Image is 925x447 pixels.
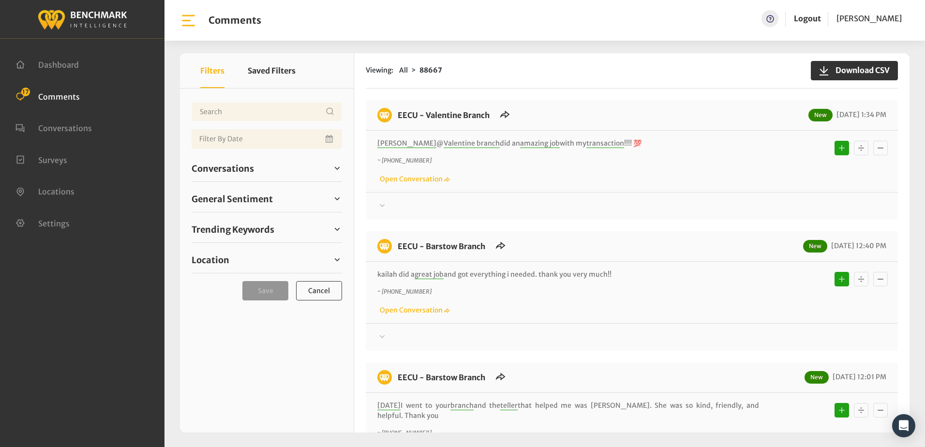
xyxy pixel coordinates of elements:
[805,371,829,384] span: New
[586,139,624,148] span: transaction
[830,372,886,381] span: [DATE] 12:01 PM
[803,240,827,253] span: New
[15,218,70,227] a: Settings
[832,269,890,289] div: Basic example
[38,123,92,133] span: Conversations
[832,401,890,420] div: Basic example
[794,14,821,23] a: Logout
[192,223,274,236] span: Trending Keywords
[209,15,261,26] h1: Comments
[377,239,392,253] img: benchmark
[415,270,444,279] span: great job
[200,53,224,88] button: Filters
[392,370,491,385] h6: EECU - Barstow Branch
[15,122,92,132] a: Conversations
[192,161,342,176] a: Conversations
[377,175,450,183] a: Open Conversation
[794,10,821,27] a: Logout
[21,88,30,96] span: 17
[377,370,392,385] img: benchmark
[836,10,902,27] a: [PERSON_NAME]
[38,218,70,228] span: Settings
[38,91,80,101] span: Comments
[830,64,890,76] span: Download CSV
[377,157,432,164] i: ~ [PHONE_NUMBER]
[377,429,432,436] i: ~ [PHONE_NUMBER]
[15,91,80,101] a: Comments 17
[398,241,485,251] a: EECU - Barstow Branch
[296,281,342,300] button: Cancel
[15,186,75,195] a: Locations
[377,288,432,295] i: ~ [PHONE_NUMBER]
[192,253,342,267] a: Location
[836,14,902,23] span: [PERSON_NAME]
[37,7,127,31] img: benchmark
[248,53,296,88] button: Saved Filters
[398,110,490,120] a: EECU - Valentine Branch
[192,253,229,267] span: Location
[38,187,75,196] span: Locations
[38,60,79,70] span: Dashboard
[377,138,759,149] p: @ did an with my !!!! 💯
[377,139,436,148] span: [PERSON_NAME]
[832,138,890,158] div: Basic example
[520,139,560,148] span: amazing job
[377,401,759,421] p: I went to your and the that helped me was [PERSON_NAME]. She was so kind, friendly, and helpful. ...
[192,222,342,237] a: Trending Keywords
[192,193,273,206] span: General Sentiment
[392,108,495,122] h6: EECU - Valentine Branch
[192,129,342,149] input: Date range input field
[500,401,518,410] span: teller
[377,306,450,314] a: Open Conversation
[808,109,833,121] span: New
[892,414,915,437] div: Open Intercom Messenger
[15,59,79,69] a: Dashboard
[392,239,491,253] h6: EECU - Barstow Branch
[399,66,408,74] span: All
[377,401,401,410] span: [DATE]
[444,139,500,148] span: Valentine branch
[366,65,393,75] span: Viewing:
[15,154,67,164] a: Surveys
[38,155,67,164] span: Surveys
[811,61,898,80] button: Download CSV
[834,110,886,119] span: [DATE] 1:34 PM
[377,108,392,122] img: benchmark
[419,66,442,74] strong: 88667
[450,401,474,410] span: branch
[192,192,342,206] a: General Sentiment
[180,12,197,29] img: bar
[377,269,759,280] p: kailah did a and got everything i needed. thank you very much!!
[398,372,485,382] a: EECU - Barstow Branch
[324,129,336,149] button: Open Calendar
[192,102,342,121] input: Username
[192,162,254,175] span: Conversations
[829,241,886,250] span: [DATE] 12:40 PM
